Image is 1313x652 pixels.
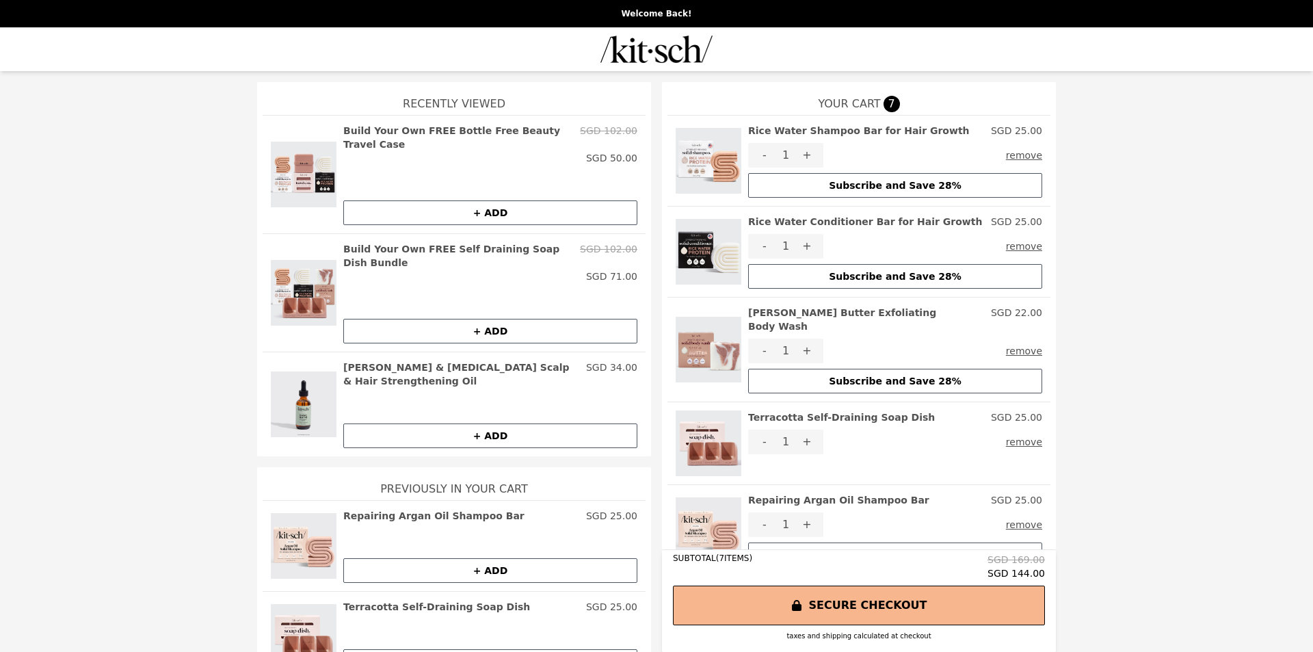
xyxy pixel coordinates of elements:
button: - [748,339,781,363]
div: taxes and shipping calculated at checkout [673,631,1045,641]
button: Subscribe and Save 28% [748,369,1042,393]
div: 1 [781,143,791,168]
p: SGD 102.00 [580,242,637,270]
p: SGD 102.00 [580,124,637,151]
p: SGD 25.00 [991,124,1042,138]
div: 1 [781,234,791,259]
h2: [PERSON_NAME] Butter Exfoliating Body Wash [748,306,985,333]
span: SUBTOTAL [673,553,716,563]
h2: [PERSON_NAME] & [MEDICAL_DATA] Scalp & Hair Strengthening Oil [343,361,581,388]
button: + [791,234,823,259]
button: Subscribe and Save 28% [748,264,1042,289]
img: Build Your Own FREE Bottle Free Beauty Travel Case [271,124,336,225]
span: SGD 144.00 [987,566,1045,580]
img: Rosemary & Biotin Scalp & Hair Strengthening Oil [271,361,336,448]
h2: Terracotta Self-Draining Soap Dish [748,410,935,424]
h2: Terracotta Self-Draining Soap Dish [343,600,530,614]
button: + [791,339,823,363]
button: Subscribe and Save 28% [748,173,1042,198]
button: SECURE CHECKOUT [673,586,1045,625]
button: + [791,143,823,168]
button: - [748,430,781,454]
img: Repairing Argan Oil Shampoo Bar [271,509,336,583]
button: + ADD [343,423,637,448]
div: 1 [781,512,791,537]
p: SGD 71.00 [586,270,637,283]
span: ( 7 ITEMS) [716,553,752,563]
img: Repairing Argan Oil Shampoo Bar [676,493,741,567]
button: remove [1006,430,1042,454]
img: Terracotta Self-Draining Soap Dish [676,410,741,476]
div: 1 [781,339,791,363]
p: SGD 25.00 [991,215,1042,229]
img: Shea Butter Exfoliating Body Wash [676,306,741,393]
button: Subscribe and Save 28% [748,543,1042,567]
button: + ADD [343,558,637,583]
img: Brand Logo [600,36,713,63]
span: 7 [884,96,900,112]
img: Rice Water Shampoo Bar for Hair Growth [676,124,741,198]
p: SGD 25.00 [586,600,637,614]
h2: Repairing Argan Oil Shampoo Bar [343,509,525,523]
button: - [748,512,781,537]
h1: Previously In Your Cart [263,467,646,500]
button: - [748,234,781,259]
button: remove [1006,339,1042,363]
h1: Recently Viewed [263,82,646,115]
p: SGD 25.00 [586,509,637,523]
p: SGD 50.00 [586,151,637,165]
button: + ADD [343,200,637,225]
h2: Rice Water Conditioner Bar for Hair Growth [748,215,982,229]
p: SGD 22.00 [991,306,1042,320]
h2: Rice Water Shampoo Bar for Hair Growth [748,124,970,138]
img: Build Your Own FREE Self Draining Soap Dish Bundle [271,242,336,343]
button: + [791,430,823,454]
img: Rice Water Conditioner Bar for Hair Growth [676,215,741,289]
span: YOUR CART [818,96,880,112]
h2: Build Your Own FREE Bottle Free Beauty Travel Case [343,124,574,151]
span: SGD 169.00 [987,553,1045,566]
button: remove [1006,234,1042,259]
h2: Repairing Argan Oil Shampoo Bar [748,493,929,507]
button: + [791,512,823,537]
div: 1 [781,430,791,454]
button: remove [1006,143,1042,168]
p: SGD 25.00 [991,493,1042,507]
button: remove [1006,512,1042,537]
button: - [748,143,781,168]
p: Welcome Back! [8,8,1305,19]
p: SGD 25.00 [991,410,1042,424]
button: + ADD [343,319,637,343]
h2: Build Your Own FREE Self Draining Soap Dish Bundle [343,242,574,270]
p: SGD 34.00 [586,361,637,388]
